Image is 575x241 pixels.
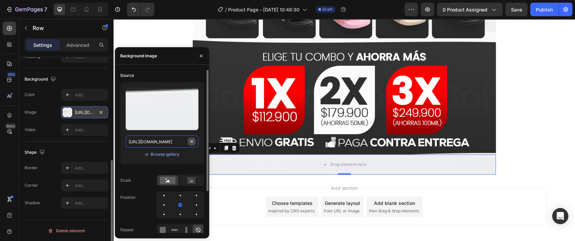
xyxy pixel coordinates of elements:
div: Add... [75,200,106,206]
img: preview-image [126,88,198,130]
div: Position [120,194,135,201]
div: Image [25,109,36,115]
button: Save [505,3,528,16]
span: from URL or image [210,189,246,195]
span: inspired by CRO experts [155,189,201,195]
button: 0 product assigned [437,3,503,16]
button: Publish [530,3,558,16]
p: Advanced [66,41,89,49]
p: Settings [33,41,52,49]
span: Save [511,7,522,12]
div: Publish [536,6,553,13]
div: Source [120,72,134,79]
div: Scale [120,177,131,183]
div: Corner [25,182,38,188]
div: Browse gallery [151,151,179,157]
div: Add... [75,183,106,189]
iframe: Design area [114,19,575,241]
span: / [225,6,227,13]
div: Shape [25,148,46,157]
div: Repeat [120,227,134,233]
div: Color [25,92,35,98]
span: or [145,150,149,158]
div: Generate layout [211,181,247,188]
span: Product Page - [DATE] 10:48:30 [228,6,299,13]
span: 0 product assigned [443,6,487,13]
div: Shadow [25,200,40,206]
div: Video [25,127,35,133]
div: Background image [120,53,157,59]
div: Open Intercom Messenger [552,208,568,224]
div: Add... [75,165,106,171]
button: Delete element [25,225,108,236]
div: Drop element here [217,143,253,148]
div: Add... [75,92,106,98]
div: Delete element [48,227,85,235]
div: Row [88,126,99,132]
div: Add... [75,127,106,133]
p: Row [33,24,90,32]
span: Add section [215,165,247,173]
input: https://example.com/image.jpg [126,135,198,148]
div: Border [25,165,38,171]
button: Browse gallery [150,151,180,158]
span: then drag & drop elements [255,189,306,195]
div: Undo/Redo [127,3,154,16]
div: 450 [6,72,16,77]
button: 7 [3,3,50,16]
div: Choose templates [158,181,199,188]
p: 7 [44,5,47,13]
span: Draft [322,6,332,12]
div: Add blank section [260,181,301,188]
div: Background [25,75,57,84]
div: [URL][DOMAIN_NAME] [75,110,94,116]
div: Beta [5,123,16,129]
